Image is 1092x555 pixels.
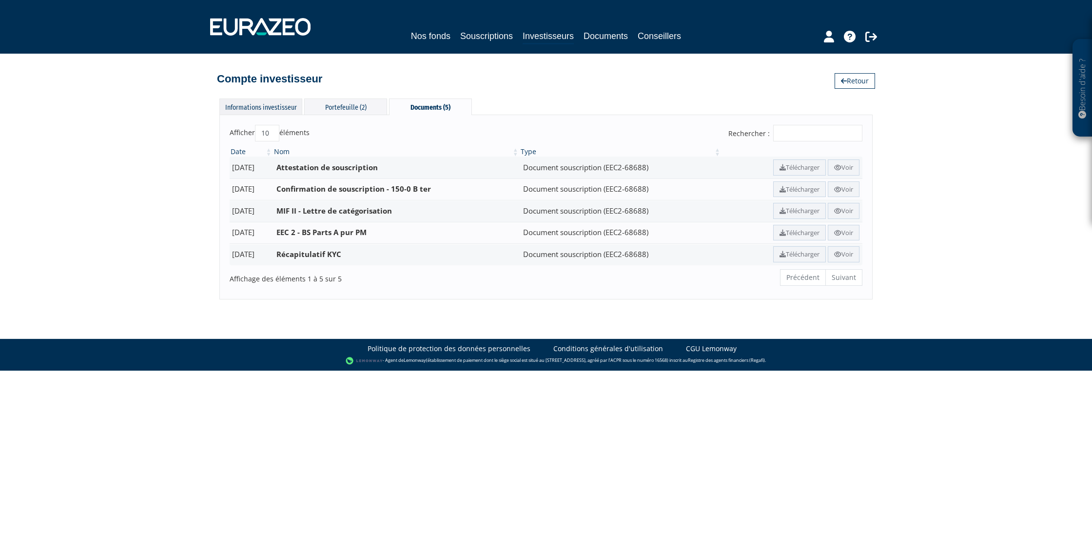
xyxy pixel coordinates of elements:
b: Récapitulatif KYC [276,249,341,259]
td: Document souscription (EEC2-68688) [520,200,721,222]
a: Voir [828,159,859,176]
a: Conditions générales d'utilisation [553,344,663,354]
th: Date: activer pour trier la colonne par ordre croissant [230,147,273,157]
img: logo-lemonway.png [346,356,383,366]
td: [DATE] [230,157,273,178]
td: [DATE] [230,222,273,244]
a: Nos fonds [411,29,450,43]
a: Lemonway [404,357,426,363]
div: Affichage des éléments 1 à 5 sur 5 [230,268,485,284]
a: Conseillers [638,29,681,43]
a: Registre des agents financiers (Regafi) [688,357,765,363]
a: Télécharger [773,246,826,262]
a: Retour [835,73,875,89]
a: Voir [828,246,859,262]
th: Type: activer pour trier la colonne par ordre croissant [520,147,721,157]
td: Document souscription (EEC2-68688) [520,243,721,265]
th: Nom: activer pour trier la colonne par ordre croissant [273,147,520,157]
a: Voir [828,203,859,219]
img: 1732889491-logotype_eurazeo_blanc_rvb.png [210,18,311,36]
label: Rechercher : [728,125,862,141]
td: Document souscription (EEC2-68688) [520,178,721,200]
a: Télécharger [773,159,826,176]
td: [DATE] [230,200,273,222]
a: Souscriptions [460,29,513,43]
b: EEC 2 - BS Parts A pur PM [276,227,367,237]
b: Attestation de souscription [276,162,378,172]
a: Télécharger [773,181,826,198]
p: Besoin d'aide ? [1077,44,1088,132]
td: [DATE] [230,178,273,200]
td: [DATE] [230,243,273,265]
a: Télécharger [773,203,826,219]
select: Afficheréléments [255,125,279,141]
a: Télécharger [773,225,826,241]
label: Afficher éléments [230,125,310,141]
b: Confirmation de souscription - 150-0 B ter [276,184,431,194]
a: Voir [828,181,859,198]
div: - Agent de (établissement de paiement dont le siège social est situé au [STREET_ADDRESS], agréé p... [10,356,1082,366]
div: Portefeuille (2) [304,99,387,115]
a: Documents [584,29,628,43]
th: &nbsp; [721,147,862,157]
h4: Compte investisseur [217,73,322,85]
div: Informations investisseur [219,99,302,115]
div: Documents (5) [389,99,472,115]
a: Voir [828,225,859,241]
a: Politique de protection des données personnelles [368,344,530,354]
td: Document souscription (EEC2-68688) [520,157,721,178]
input: Rechercher : [773,125,862,141]
td: Document souscription (EEC2-68688) [520,222,721,244]
a: Investisseurs [523,29,574,44]
a: CGU Lemonway [686,344,737,354]
b: MIF II - Lettre de catégorisation [276,206,392,216]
